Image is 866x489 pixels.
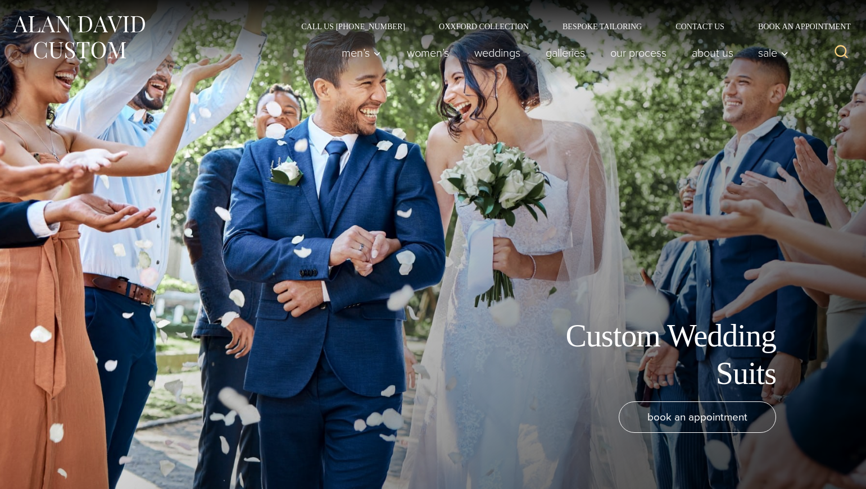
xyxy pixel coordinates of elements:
nav: Primary Navigation [329,42,795,64]
img: Alan David Custom [11,12,146,62]
a: About Us [679,42,746,64]
span: book an appointment [647,409,747,425]
h1: Custom Wedding Suits [523,317,776,392]
a: book an appointment [619,401,776,433]
a: Bespoke Tailoring [546,22,659,30]
a: Our Process [597,42,679,64]
a: Call Us [PHONE_NUMBER] [284,22,422,30]
a: Contact Us [659,22,741,30]
span: Men’s [342,47,381,58]
a: Women’s [394,42,461,64]
span: Sale [758,47,788,58]
button: View Search Form [828,39,855,66]
a: Oxxford Collection [422,22,546,30]
a: Book an Appointment [741,22,855,30]
a: weddings [461,42,533,64]
a: Galleries [533,42,597,64]
nav: Secondary Navigation [284,22,855,30]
